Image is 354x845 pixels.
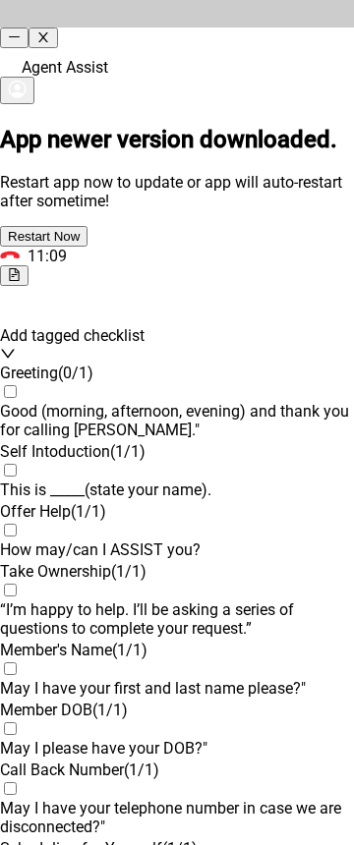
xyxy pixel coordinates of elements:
[36,30,49,43] span: close
[28,247,67,265] span: 11:09
[29,28,57,48] button: close
[92,701,128,719] span: ( 1 / 1 )
[71,502,106,521] span: ( 1 / 1 )
[112,641,147,659] span: ( 1 / 1 )
[8,268,21,281] span: file-text
[111,562,147,581] span: ( 1 / 1 )
[8,229,80,244] span: Restart Now
[124,760,159,779] span: ( 1 / 1 )
[58,364,93,382] span: ( 0 / 1 )
[110,442,146,461] span: ( 1 / 1 )
[8,30,21,43] span: minus
[22,58,108,77] span: Agent Assist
